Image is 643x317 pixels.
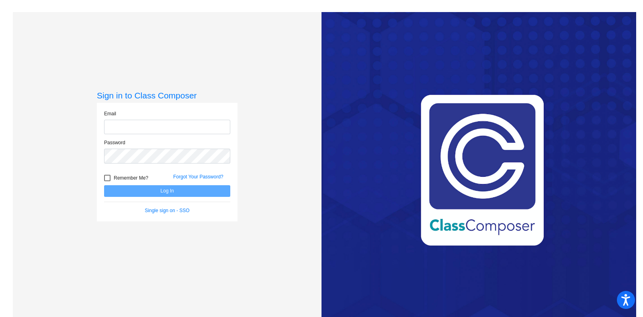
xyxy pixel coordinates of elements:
[173,174,223,180] a: Forgot Your Password?
[104,185,230,197] button: Log In
[97,90,238,100] h3: Sign in to Class Composer
[104,110,116,117] label: Email
[114,173,148,183] span: Remember Me?
[104,139,125,146] label: Password
[145,208,189,213] a: Single sign on - SSO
